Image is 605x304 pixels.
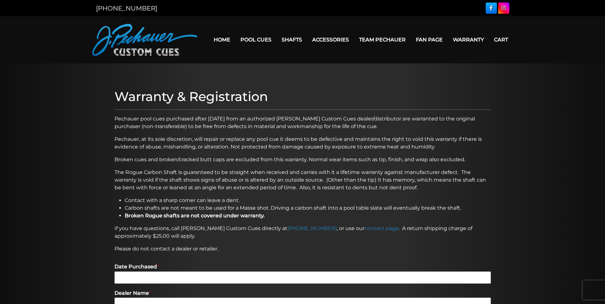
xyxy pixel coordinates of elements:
a: contact page [365,225,399,231]
a: Warranty [448,32,489,48]
p: Pechauer, at its sole discretion, will repair or replace any pool cue it deems to be defective an... [114,135,491,151]
a: Fan Page [411,32,448,48]
a: Team Pechauer [354,32,411,48]
a: Pool Cues [235,32,277,48]
p: Broken cues and broken/cracked butt caps are excluded from this warranty. Normal wear items such ... [114,156,491,163]
a: Cart [489,32,513,48]
li: Contact with a sharp corner can leave a dent. [125,197,491,204]
label: Dealer Name [114,290,491,297]
p: If you have questions, call [PERSON_NAME] Custom Cues directly at , or use our . A return shippin... [114,225,491,240]
label: Date Purchased [114,264,491,270]
a: Accessories [307,32,354,48]
p: The Rogue Carbon Shaft is guaranteed to be straight when received and carries with it a lifetime ... [114,169,491,192]
p: Please do not contact a dealer or retailer. [114,245,491,253]
strong: Broken Rogue shafts are not covered under warranty. [125,213,265,219]
li: Carbon shafts are not meant to be used for a Masse shot. Driving a carbon shaft into a pool table... [125,204,491,212]
a: [PHONE_NUMBER] [96,4,157,12]
p: Pechauer pool cues purchased after [DATE] from an authorized [PERSON_NAME] Custom Cues dealer/dis... [114,115,491,130]
img: Pechauer Custom Cues [92,24,197,56]
a: [PHONE_NUMBER] [287,225,337,231]
h1: Warranty & Registration [114,89,491,104]
a: Home [209,32,235,48]
a: Shafts [277,32,307,48]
